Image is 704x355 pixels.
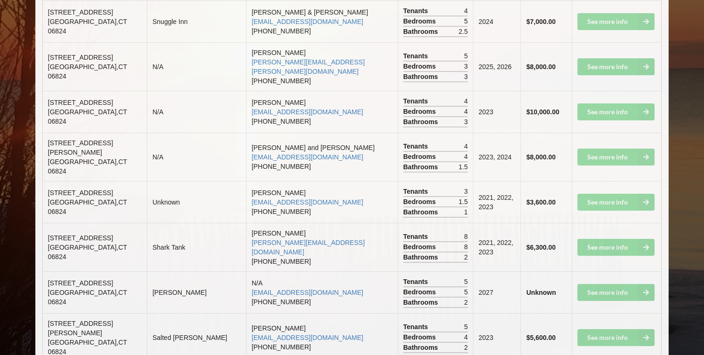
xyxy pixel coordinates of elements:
a: [EMAIL_ADDRESS][DOMAIN_NAME] [252,108,363,116]
span: Bathrooms [403,27,440,36]
span: Tenants [403,277,431,286]
span: 5 [464,51,468,61]
span: 3 [464,187,468,196]
span: Bathrooms [403,117,440,126]
b: $6,300.00 [526,244,555,251]
span: [STREET_ADDRESS] [48,8,113,16]
span: [STREET_ADDRESS][PERSON_NAME] [48,320,113,337]
span: Tenants [403,142,431,151]
span: Bathrooms [403,343,440,352]
td: 2023 [473,91,520,133]
span: 3 [464,72,468,81]
td: Unknown [147,181,246,223]
td: [PERSON_NAME] & [PERSON_NAME] [PHONE_NUMBER] [246,0,398,42]
a: [EMAIL_ADDRESS][DOMAIN_NAME] [252,198,363,206]
b: Unknown [526,289,556,296]
a: [EMAIL_ADDRESS][DOMAIN_NAME] [252,153,363,161]
span: 8 [464,232,468,241]
span: 5 [464,16,468,26]
span: Bathrooms [403,162,440,172]
b: $8,000.00 [526,153,555,161]
td: 2021, 2022, 2023 [473,181,520,223]
td: N/A [147,91,246,133]
span: 4 [464,332,468,342]
span: 4 [464,6,468,16]
b: $10,000.00 [526,108,559,116]
td: 2024 [473,0,520,42]
td: [PERSON_NAME] [PHONE_NUMBER] [246,42,398,91]
b: $3,600.00 [526,198,555,206]
span: [GEOGRAPHIC_DATA] , CT 06824 [48,198,127,215]
span: Bedrooms [403,287,438,297]
span: 4 [464,96,468,106]
td: N/A [PHONE_NUMBER] [246,271,398,313]
td: N/A [147,133,246,181]
td: 2025, 2026 [473,42,520,91]
span: Bathrooms [403,207,440,217]
span: [STREET_ADDRESS] [48,54,113,61]
td: N/A [147,42,246,91]
span: [GEOGRAPHIC_DATA] , CT 06824 [48,108,127,125]
span: Tenants [403,6,431,16]
span: Tenants [403,322,431,331]
span: 2.5 [459,27,468,36]
b: $7,000.00 [526,18,555,25]
span: Bedrooms [403,197,438,206]
span: [STREET_ADDRESS] [48,189,113,197]
span: Bedrooms [403,62,438,71]
span: Bedrooms [403,16,438,26]
span: Bedrooms [403,107,438,116]
span: 1 [464,207,468,217]
td: [PERSON_NAME] [147,271,246,313]
span: Bedrooms [403,152,438,161]
span: 2 [464,343,468,352]
span: [GEOGRAPHIC_DATA] , CT 06824 [48,158,127,175]
span: 1.5 [459,162,468,172]
span: 3 [464,117,468,126]
span: Tenants [403,232,431,241]
span: 3 [464,62,468,71]
span: 5 [464,277,468,286]
span: 5 [464,322,468,331]
span: [GEOGRAPHIC_DATA] , CT 06824 [48,244,127,260]
span: 4 [464,107,468,116]
span: 4 [464,152,468,161]
span: 8 [464,242,468,252]
span: Bathrooms [403,298,440,307]
a: [PERSON_NAME][EMAIL_ADDRESS][DOMAIN_NAME] [252,239,365,256]
b: $8,000.00 [526,63,555,71]
span: [STREET_ADDRESS] [48,234,113,242]
a: [EMAIL_ADDRESS][DOMAIN_NAME] [252,334,363,341]
td: [PERSON_NAME] and [PERSON_NAME] [PHONE_NUMBER] [246,133,398,181]
td: 2021, 2022, 2023 [473,223,520,271]
td: 2027 [473,271,520,313]
span: [STREET_ADDRESS][PERSON_NAME] [48,139,113,156]
a: [EMAIL_ADDRESS][DOMAIN_NAME] [252,18,363,25]
td: [PERSON_NAME] [PHONE_NUMBER] [246,91,398,133]
span: Tenants [403,187,431,196]
span: Tenants [403,51,431,61]
span: Bedrooms [403,332,438,342]
a: [EMAIL_ADDRESS][DOMAIN_NAME] [252,289,363,296]
span: 4 [464,142,468,151]
span: [GEOGRAPHIC_DATA] , CT 06824 [48,18,127,35]
a: [PERSON_NAME][EMAIL_ADDRESS][PERSON_NAME][DOMAIN_NAME] [252,58,365,75]
span: [GEOGRAPHIC_DATA] , CT 06824 [48,289,127,306]
td: 2023, 2024 [473,133,520,181]
span: Tenants [403,96,431,106]
td: [PERSON_NAME] [PHONE_NUMBER] [246,223,398,271]
span: Bathrooms [403,252,440,262]
td: Snuggle Inn [147,0,246,42]
span: 2 [464,252,468,262]
td: Shark Tank [147,223,246,271]
span: [GEOGRAPHIC_DATA] , CT 06824 [48,63,127,80]
span: 2 [464,298,468,307]
span: 1.5 [459,197,468,206]
span: [STREET_ADDRESS] [48,99,113,106]
td: [PERSON_NAME] [PHONE_NUMBER] [246,181,398,223]
span: Bedrooms [403,242,438,252]
b: $5,600.00 [526,334,555,341]
span: Bathrooms [403,72,440,81]
span: [STREET_ADDRESS] [48,279,113,287]
span: 5 [464,287,468,297]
